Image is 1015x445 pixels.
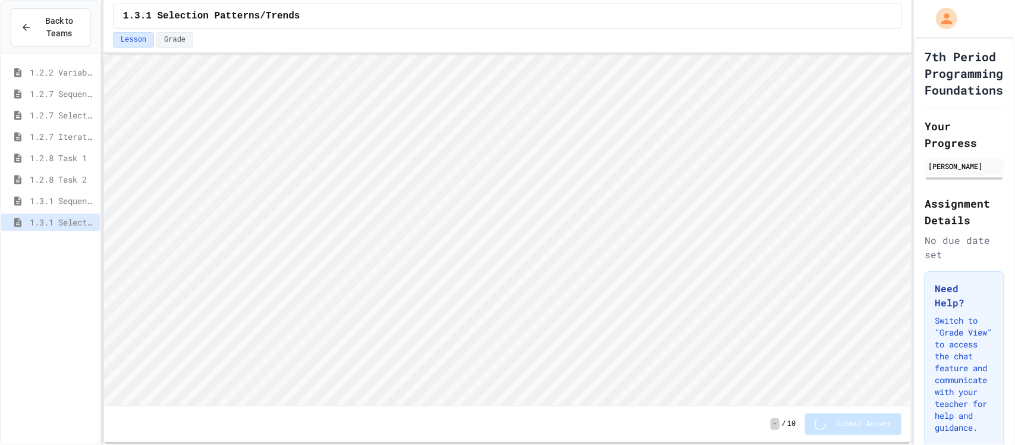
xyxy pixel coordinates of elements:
[935,315,994,434] p: Switch to "Grade View" to access the chat feature and communicate with your teacher for help and ...
[30,195,95,207] span: 1.3.1 Sequencing Patterns/Trends
[925,195,1004,228] h2: Assignment Details
[782,419,786,429] span: /
[156,32,193,48] button: Grade
[836,419,892,429] span: Submit Answer
[30,87,95,100] span: 1.2.7 Sequential
[104,55,911,406] iframe: Snap! Programming Environment
[935,281,994,310] h3: Need Help?
[30,109,95,121] span: 1.2.7 Selection
[30,130,95,143] span: 1.2.7 Iteration
[30,173,95,186] span: 1.2.8 Task 2
[787,419,796,429] span: 10
[123,9,300,23] span: 1.3.1 Selection Patterns/Trends
[925,48,1004,98] h1: 7th Period Programming Foundations
[30,152,95,164] span: 1.2.8 Task 1
[923,5,960,32] div: My Account
[771,418,780,430] span: -
[39,15,80,40] span: Back to Teams
[925,118,1004,151] h2: Your Progress
[30,66,95,79] span: 1.2.2 Variable Types
[925,233,1004,262] div: No due date set
[928,161,1001,171] div: [PERSON_NAME]
[113,32,154,48] button: Lesson
[30,216,95,228] span: 1.3.1 Selection Patterns/Trends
